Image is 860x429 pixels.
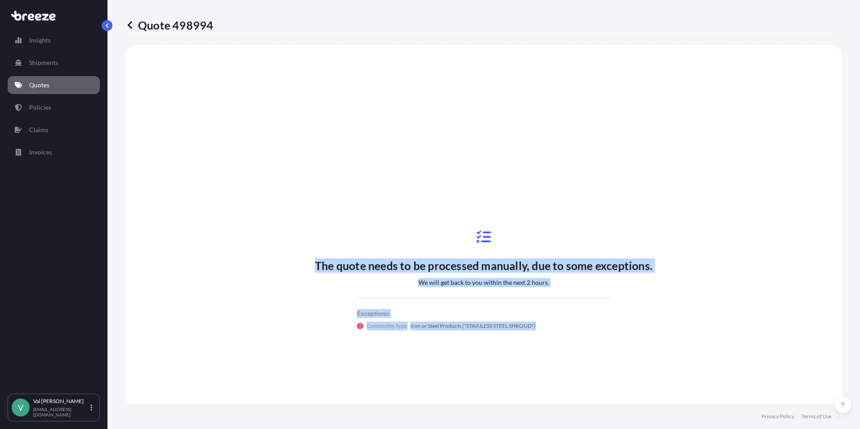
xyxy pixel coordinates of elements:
[125,18,213,32] p: Quote 498994
[315,258,653,273] p: The quote needs to be processed manually, due to some exceptions.
[29,58,58,67] p: Shipments
[367,322,407,330] p: Commodity Type
[8,76,100,94] a: Quotes
[418,278,549,287] p: We will get back to you within the next 2 hours.
[8,99,100,116] a: Policies
[29,103,51,112] p: Policies
[18,403,23,412] span: V
[410,322,536,330] p: Iron or Steel Products ("STAINLESS STEEL SHROUD")
[29,81,49,90] p: Quotes
[761,413,794,420] a: Privacy Policy
[33,398,89,405] p: Val [PERSON_NAME]
[29,125,48,134] p: Claims
[33,407,89,417] p: [EMAIL_ADDRESS][DOMAIN_NAME]
[29,148,52,157] p: Invoices
[8,54,100,72] a: Shipments
[29,36,51,45] p: Insights
[8,31,100,49] a: Insights
[8,143,100,161] a: Invoices
[801,413,831,420] a: Terms of Use
[357,309,611,318] p: Exceptions:
[8,121,100,139] a: Claims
